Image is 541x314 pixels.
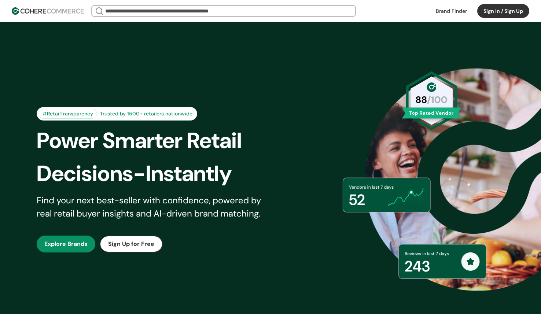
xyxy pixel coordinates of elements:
[38,109,97,119] div: #RetailTransparency
[37,194,270,220] div: Find your next best-seller with confidence, powered by real retail buyer insights and AI-driven b...
[37,157,283,190] div: Decisions-Instantly
[37,236,95,252] button: Explore Brands
[477,4,529,18] button: Sign In / Sign Up
[12,7,84,15] img: Cohere Logo
[100,236,163,252] button: Sign Up for Free
[97,110,195,118] div: Trusted by 1500+ retailers nationwide
[37,124,283,157] div: Power Smarter Retail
